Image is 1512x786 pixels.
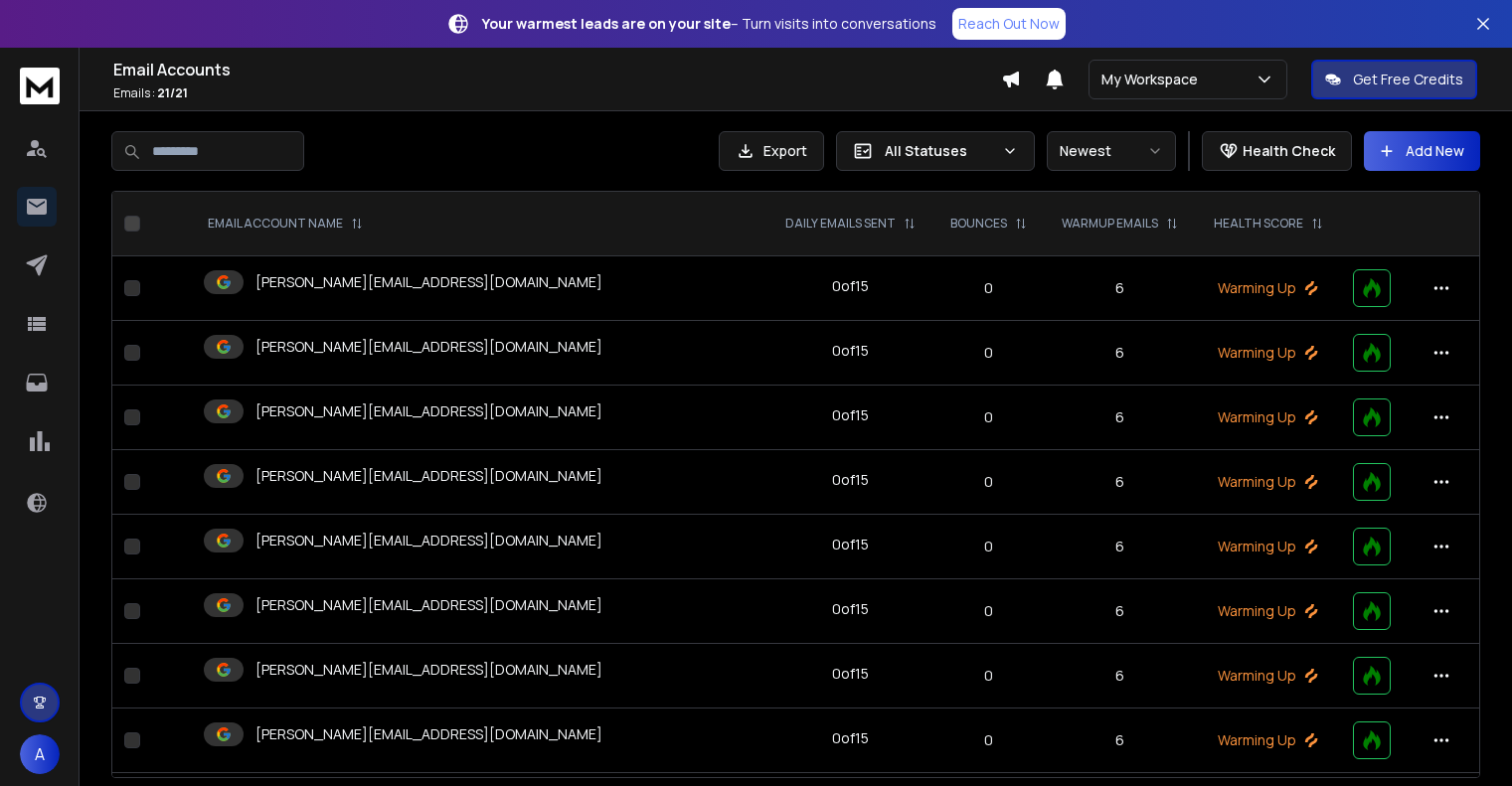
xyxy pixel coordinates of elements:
p: [PERSON_NAME][EMAIL_ADDRESS][DOMAIN_NAME] [255,401,602,421]
td: 6 [1045,708,1197,773]
p: BOUNCES [950,216,1007,232]
strong: Your warmest leads are on your site [482,14,731,33]
p: HEALTH SCORE [1214,216,1303,232]
p: 0 [945,278,1033,298]
div: 0 of 15 [832,276,869,296]
p: Warming Up [1208,472,1328,492]
p: 0 [945,666,1033,686]
button: A [20,734,60,774]
p: My Workspace [1101,70,1206,89]
button: Health Check [1202,131,1352,171]
a: Reach Out Now [952,8,1066,40]
p: [PERSON_NAME][EMAIL_ADDRESS][DOMAIN_NAME] [255,531,602,550]
button: Newest [1047,131,1176,171]
p: Health Check [1243,141,1335,161]
div: 0 of 15 [832,470,869,490]
p: Warming Up [1208,730,1328,750]
p: Warming Up [1208,278,1328,298]
td: 6 [1045,386,1197,450]
div: 0 of 15 [832,405,869,425]
p: Warming Up [1208,343,1328,363]
td: 6 [1045,450,1197,515]
p: Warming Up [1208,666,1328,686]
p: [PERSON_NAME][EMAIL_ADDRESS][DOMAIN_NAME] [255,272,602,292]
p: [PERSON_NAME][EMAIL_ADDRESS][DOMAIN_NAME] [255,337,602,357]
div: EMAIL ACCOUNT NAME [208,216,363,232]
p: WARMUP EMAILS [1062,216,1158,232]
button: Export [719,131,824,171]
p: [PERSON_NAME][EMAIL_ADDRESS][DOMAIN_NAME] [255,466,602,486]
img: logo [20,68,60,104]
p: 0 [945,407,1033,427]
div: 0 of 15 [832,728,869,748]
p: 0 [945,472,1033,492]
td: 6 [1045,515,1197,579]
div: 0 of 15 [832,341,869,361]
p: Warming Up [1208,407,1328,427]
p: [PERSON_NAME][EMAIL_ADDRESS][DOMAIN_NAME] [255,595,602,615]
td: 6 [1045,579,1197,644]
div: 0 of 15 [832,664,869,684]
p: All Statuses [885,141,994,161]
p: [PERSON_NAME][EMAIL_ADDRESS][DOMAIN_NAME] [255,724,602,744]
p: DAILY EMAILS SENT [785,216,896,232]
p: [PERSON_NAME][EMAIL_ADDRESS][DOMAIN_NAME] [255,660,602,680]
p: Warming Up [1208,537,1328,556]
p: 0 [945,343,1033,363]
td: 6 [1045,256,1197,321]
p: 0 [945,601,1033,621]
td: 6 [1045,644,1197,708]
p: Get Free Credits [1353,70,1463,89]
td: 6 [1045,321,1197,386]
button: Get Free Credits [1311,60,1477,99]
p: – Turn visits into conversations [482,14,936,34]
p: 0 [945,730,1033,750]
p: Reach Out Now [958,14,1060,34]
span: 21 / 21 [157,84,188,101]
div: 0 of 15 [832,599,869,619]
div: 0 of 15 [832,535,869,554]
button: Add New [1364,131,1480,171]
h1: Email Accounts [113,58,1001,81]
p: Emails : [113,85,1001,101]
p: 0 [945,537,1033,556]
p: Warming Up [1208,601,1328,621]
